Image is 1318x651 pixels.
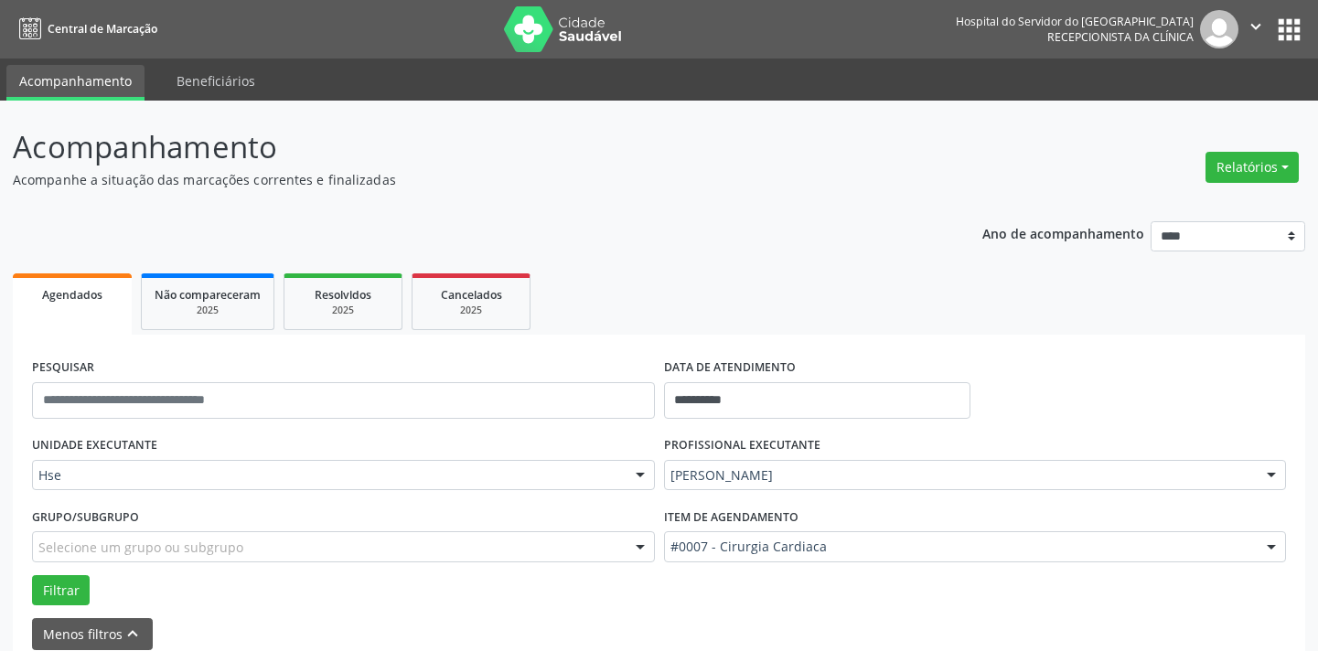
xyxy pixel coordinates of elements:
[664,354,796,382] label: DATA DE ATENDIMENTO
[13,14,157,44] a: Central de Marcação
[1200,10,1238,48] img: img
[32,618,153,650] button: Menos filtroskeyboard_arrow_up
[155,287,261,303] span: Não compareceram
[32,575,90,606] button: Filtrar
[48,21,157,37] span: Central de Marcação
[982,221,1144,244] p: Ano de acompanhamento
[13,124,917,170] p: Acompanhamento
[32,503,139,531] label: Grupo/Subgrupo
[315,287,371,303] span: Resolvidos
[38,466,617,485] span: Hse
[956,14,1194,29] div: Hospital do Servidor do [GEOGRAPHIC_DATA]
[1273,14,1305,46] button: apps
[664,503,798,531] label: Item de agendamento
[164,65,268,97] a: Beneficiários
[297,304,389,317] div: 2025
[123,624,143,644] i: keyboard_arrow_up
[1047,29,1194,45] span: Recepcionista da clínica
[38,538,243,557] span: Selecione um grupo ou subgrupo
[13,170,917,189] p: Acompanhe a situação das marcações correntes e finalizadas
[670,466,1249,485] span: [PERSON_NAME]
[670,538,1249,556] span: #0007 - Cirurgia Cardiaca
[42,287,102,303] span: Agendados
[32,432,157,460] label: UNIDADE EXECUTANTE
[1205,152,1299,183] button: Relatórios
[6,65,145,101] a: Acompanhamento
[425,304,517,317] div: 2025
[1246,16,1266,37] i: 
[32,354,94,382] label: PESQUISAR
[1238,10,1273,48] button: 
[155,304,261,317] div: 2025
[441,287,502,303] span: Cancelados
[664,432,820,460] label: PROFISSIONAL EXECUTANTE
